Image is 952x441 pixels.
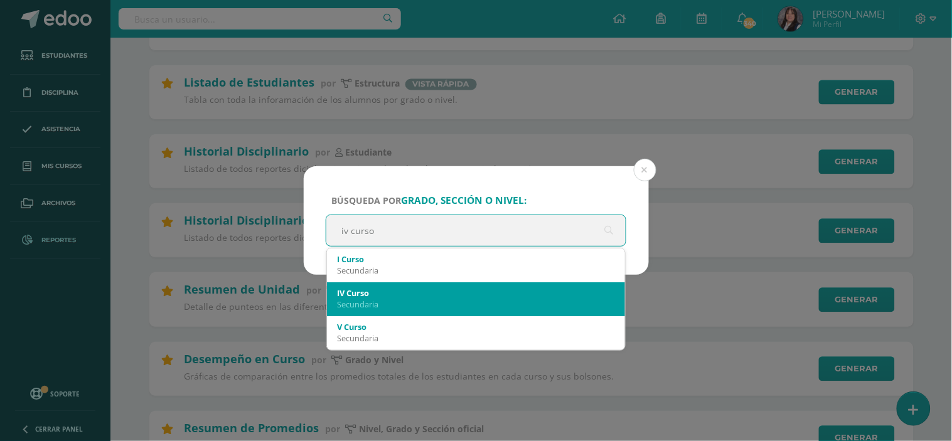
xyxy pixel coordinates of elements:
span: Búsqueda por [332,194,527,206]
input: ej. Primero primaria, etc. [326,215,626,246]
div: V Curso [337,321,616,332]
div: IV Curso [337,287,616,299]
div: Secundaria [337,299,616,310]
div: I Curso [337,253,616,265]
div: Secundaria [337,265,616,276]
button: Close (Esc) [634,159,656,181]
div: Secundaria [337,332,616,344]
strong: grado, sección o nivel: [402,194,527,207]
